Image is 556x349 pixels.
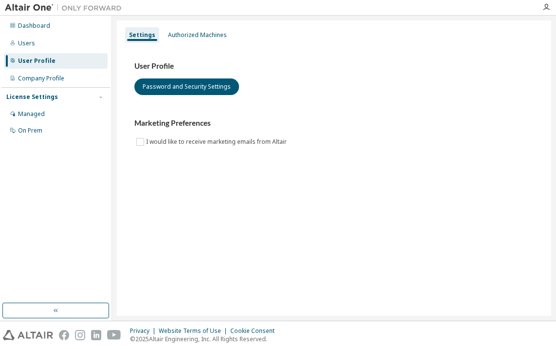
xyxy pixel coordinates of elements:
[18,57,56,65] div: User Profile
[91,330,101,340] img: linkedin.svg
[107,330,121,340] img: youtube.svg
[129,31,155,39] div: Settings
[134,78,239,95] button: Password and Security Settings
[146,136,289,148] label: I would like to receive marketing emails from Altair
[159,327,230,335] div: Website Terms of Use
[18,110,45,118] div: Managed
[6,93,58,101] div: License Settings
[168,31,227,39] div: Authorized Machines
[3,330,53,340] img: altair_logo.svg
[18,75,64,82] div: Company Profile
[134,118,534,128] h3: Marketing Preferences
[18,127,42,135] div: On Prem
[18,39,35,47] div: Users
[134,61,534,71] h3: User Profile
[130,335,280,343] p: © 2025 Altair Engineering, Inc. All Rights Reserved.
[18,22,50,30] div: Dashboard
[59,330,69,340] img: facebook.svg
[230,327,280,335] div: Cookie Consent
[5,3,127,13] img: Altair One
[75,330,85,340] img: instagram.svg
[130,327,159,335] div: Privacy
